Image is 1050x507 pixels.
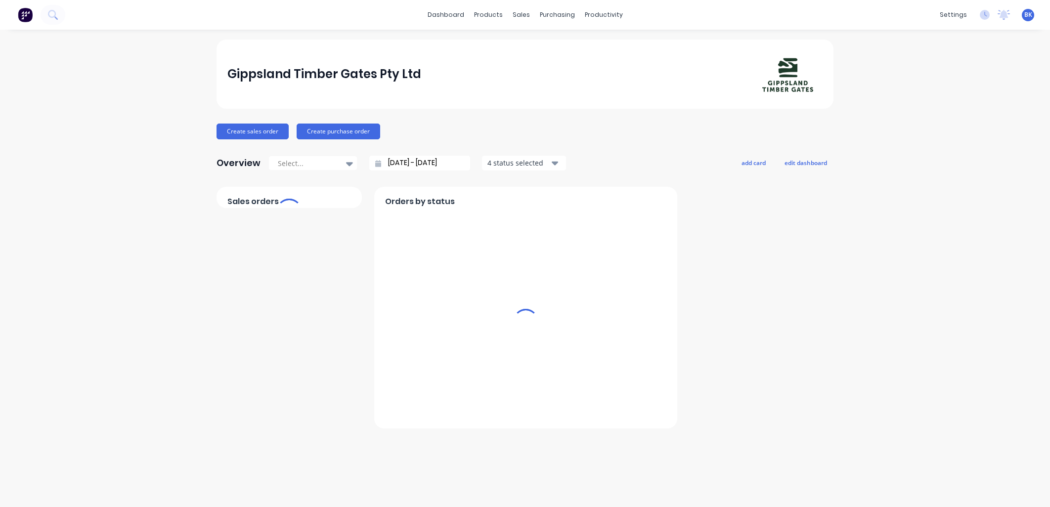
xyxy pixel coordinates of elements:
[482,156,566,170] button: 4 status selected
[580,7,628,22] div: productivity
[217,153,261,173] div: Overview
[1024,10,1032,19] span: BK
[469,7,508,22] div: products
[297,124,380,139] button: Create purchase order
[385,196,455,208] span: Orders by status
[778,156,833,169] button: edit dashboard
[508,7,535,22] div: sales
[227,196,279,208] span: Sales orders
[18,7,33,22] img: Factory
[753,51,823,97] img: Gippsland Timber Gates Pty Ltd
[423,7,469,22] a: dashboard
[487,158,550,168] div: 4 status selected
[735,156,772,169] button: add card
[935,7,972,22] div: settings
[217,124,289,139] button: Create sales order
[227,64,421,84] div: Gippsland Timber Gates Pty Ltd
[535,7,580,22] div: purchasing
